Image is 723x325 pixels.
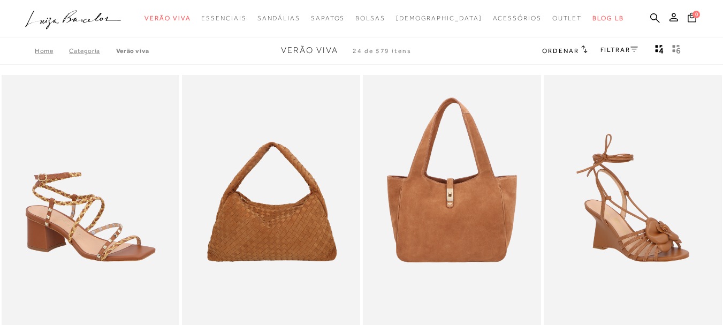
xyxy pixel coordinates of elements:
[542,47,579,55] span: Ordenar
[652,44,667,58] button: Mostrar 4 produtos por linha
[311,9,345,28] a: noSubCategoriesText
[692,11,700,18] span: 0
[35,47,69,55] a: Home
[69,47,116,55] a: Categoria
[684,12,699,26] button: 0
[355,9,385,28] a: noSubCategoriesText
[600,46,638,54] a: FILTRAR
[396,14,482,22] span: [DEMOGRAPHIC_DATA]
[592,9,623,28] a: BLOG LB
[116,47,149,55] a: Verão Viva
[144,14,191,22] span: Verão Viva
[355,14,385,22] span: Bolsas
[201,9,246,28] a: noSubCategoriesText
[669,44,684,58] button: gridText6Desc
[257,14,300,22] span: Sandálias
[144,9,191,28] a: noSubCategoriesText
[353,47,412,55] span: 24 de 579 itens
[493,9,542,28] a: noSubCategoriesText
[281,46,338,55] span: Verão Viva
[201,14,246,22] span: Essenciais
[552,9,582,28] a: noSubCategoriesText
[552,14,582,22] span: Outlet
[493,14,542,22] span: Acessórios
[311,14,345,22] span: Sapatos
[592,14,623,22] span: BLOG LB
[257,9,300,28] a: noSubCategoriesText
[396,9,482,28] a: noSubCategoriesText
